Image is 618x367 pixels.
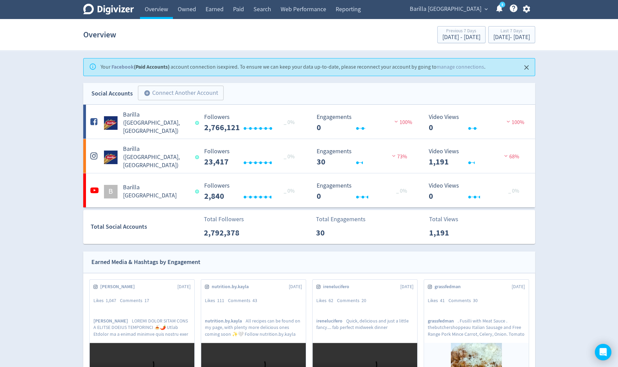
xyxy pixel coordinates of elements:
span: grassfedman [435,283,464,290]
span: [DATE] [177,283,191,290]
span: grassfedman [428,318,458,324]
span: Data last synced: 29 Sep 2025, 10:01am (AEST) [195,190,201,193]
h5: Barilla ([GEOGRAPHIC_DATA], [GEOGRAPHIC_DATA]) [123,145,189,170]
img: negative-performance.svg [390,153,397,158]
div: Comments [120,297,153,304]
p: LOREMI DOLOR SITAM CONS A ELITSE DOEIUS TEMPORINCI 🍝🌶️ Utlab Etdolor ma a enimad minimve quis nos... [93,318,191,337]
span: 1,047 [106,297,116,303]
h1: Overview [83,24,116,46]
span: 100% [505,119,524,126]
span: 100% [393,119,412,126]
span: 111 [217,297,224,303]
div: Previous 7 Days [442,29,480,34]
span: _ 0% [284,153,295,160]
span: [DATE] [289,283,302,290]
span: _ 0% [508,188,519,194]
svg: Engagements 0 [313,114,415,132]
a: manage connections [437,64,484,70]
p: Total Followers [204,215,244,224]
svg: Followers --- [201,148,303,166]
span: nutrition.by.kayla [212,283,252,290]
span: 30 [473,297,478,303]
button: Close [521,62,532,73]
h5: Barilla [GEOGRAPHIC_DATA] [123,183,189,200]
div: B [104,185,118,198]
svg: Video Views 0 [425,182,527,200]
p: Total Engagements [316,215,366,224]
span: _ 0% [284,119,295,126]
img: negative-performance.svg [393,119,400,124]
span: Barilla [GEOGRAPHIC_DATA] [410,4,481,15]
p: 1,191 [429,227,468,239]
div: Likes [428,297,448,304]
strong: (Paid Accounts) [111,63,170,70]
svg: Engagements 0 [313,182,415,200]
span: 20 [361,297,366,303]
img: negative-performance.svg [505,119,512,124]
p: All recipes can be found on my page, with plenty more delicious ones coming soon ✨🤍 Follow nutrit... [205,318,302,337]
div: Comments [228,297,261,304]
button: Previous 7 Days[DATE] - [DATE] [437,26,485,43]
a: BBarilla [GEOGRAPHIC_DATA] Followers --- _ 0% Followers 2,840 Engagements 0 Engagements 0 _ 0% Vi... [83,173,535,207]
button: Barilla [GEOGRAPHIC_DATA] [407,4,490,15]
div: Comments [337,297,370,304]
svg: Engagements 30 [313,148,415,166]
h5: Barilla ([GEOGRAPHIC_DATA], [GEOGRAPHIC_DATA]) [123,111,189,135]
svg: Followers --- [201,182,303,200]
div: [DATE] - [DATE] [493,34,530,40]
a: Barilla (AU, NZ) undefinedBarilla ([GEOGRAPHIC_DATA], [GEOGRAPHIC_DATA]) Followers --- _ 0% Follo... [83,139,535,173]
a: 5 [499,2,505,7]
span: [DATE] [512,283,525,290]
span: [DATE] [400,283,413,290]
span: add_circle [144,90,151,97]
button: Last 7 Days[DATE]- [DATE] [488,26,535,43]
span: 43 [252,297,257,303]
span: expand_more [483,6,489,12]
span: 68% [502,153,519,160]
div: Comments [448,297,481,304]
text: 5 [501,2,503,7]
span: Data last synced: 28 Sep 2025, 10:01pm (AEST) [195,155,201,159]
p: 2,792,378 [204,227,243,239]
button: Connect Another Account [138,86,224,101]
span: _ 0% [284,188,295,194]
svg: Video Views 0 [425,114,527,132]
p: Total Views [429,215,468,224]
div: Total Social Accounts [91,222,199,232]
span: [PERSON_NAME] [100,283,139,290]
span: irenelucifero [323,283,353,290]
span: nutrition.by.kayla [205,318,246,324]
div: Social Accounts [91,89,133,99]
span: 62 [329,297,333,303]
img: Barilla (AU, NZ) undefined [104,151,118,164]
span: _ 0% [396,188,407,194]
span: 41 [440,297,445,303]
div: Last 7 Days [493,29,530,34]
a: Connect Another Account [133,87,224,101]
span: 73% [390,153,407,160]
span: irenelucifero [316,318,346,324]
span: [PERSON_NAME] [93,318,132,324]
div: Your account connection is expired . To ensure we can keep your data up-to-date, please reconnect... [101,60,485,74]
p: Quick, delicious and just a little fancy.... fab perfect midweek dinner [316,318,413,337]
svg: Followers --- [201,114,303,132]
img: Barilla (AU, NZ) undefined [104,116,118,130]
span: 17 [144,297,149,303]
svg: Video Views 1,191 [425,148,527,166]
img: negative-performance.svg [502,153,509,158]
p: . Fusilli with Meat Sauce . thebutchershoppeau Italian Sausage and Free Range Pork Mince Carrot, ... [428,318,525,337]
a: Barilla (AU, NZ) undefinedBarilla ([GEOGRAPHIC_DATA], [GEOGRAPHIC_DATA]) Followers --- _ 0% Follo... [83,105,535,139]
div: Likes [205,297,228,304]
div: Open Intercom Messenger [595,344,611,360]
a: Facebook [111,63,134,70]
div: [DATE] - [DATE] [442,34,480,40]
div: Likes [316,297,337,304]
span: Data last synced: 28 Sep 2025, 10:01pm (AEST) [195,121,201,125]
div: Likes [93,297,120,304]
p: 30 [316,227,355,239]
div: Earned Media & Hashtags by Engagement [91,257,200,267]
